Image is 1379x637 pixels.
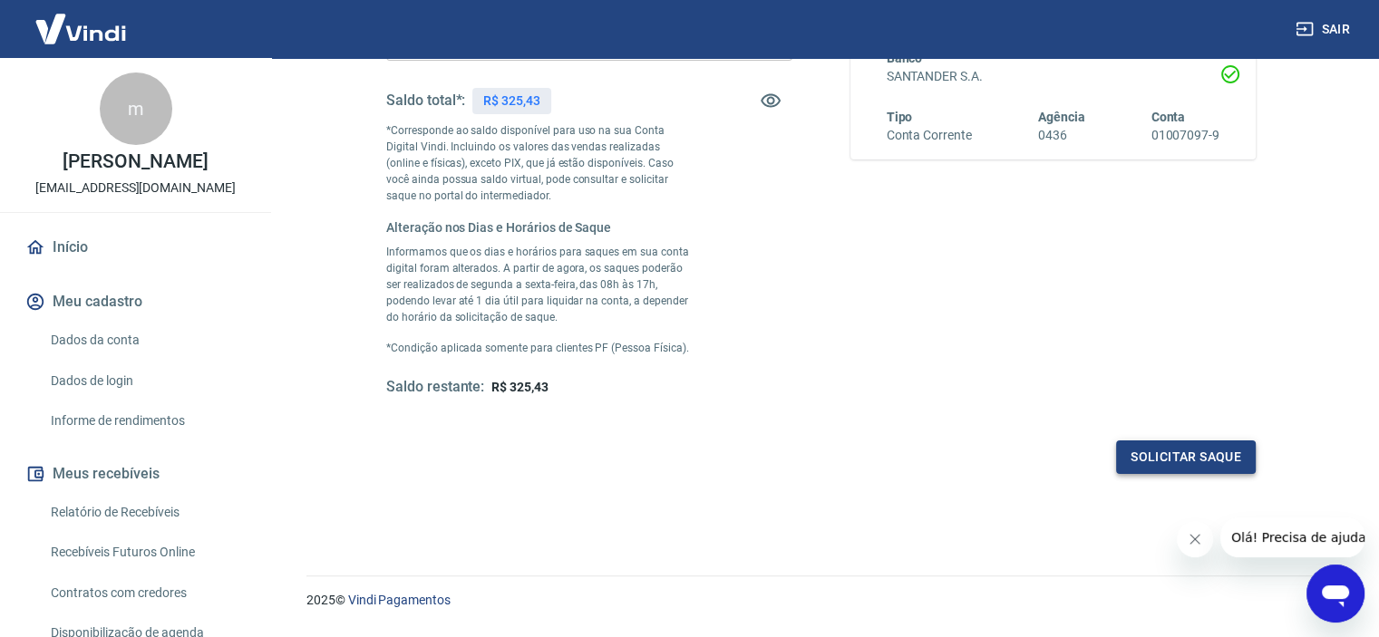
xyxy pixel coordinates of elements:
h6: Conta Corrente [887,126,972,145]
a: Informe de rendimentos [44,402,249,439]
button: Meus recebíveis [22,454,249,494]
span: Agência [1038,110,1085,124]
img: Vindi [22,1,140,56]
p: *Corresponde ao saldo disponível para uso na sua Conta Digital Vindi. Incluindo os valores das ve... [386,122,691,204]
a: Contratos com credores [44,574,249,612]
h6: 01007097-9 [1151,126,1219,145]
span: R$ 325,43 [491,380,549,394]
a: Recebíveis Futuros Online [44,534,249,571]
button: Solicitar saque [1116,440,1256,474]
p: [PERSON_NAME] [63,152,208,171]
button: Meu cadastro [22,282,249,322]
span: Tipo [887,110,913,124]
span: Conta [1151,110,1185,124]
p: *Condição aplicada somente para clientes PF (Pessoa Física). [386,340,691,356]
p: R$ 325,43 [483,92,540,111]
a: Relatório de Recebíveis [44,494,249,531]
iframe: Fechar mensagem [1177,521,1213,557]
h5: Saldo total*: [386,92,465,110]
button: Sair [1292,13,1357,46]
p: Informamos que os dias e horários para saques em sua conta digital foram alterados. A partir de a... [386,244,691,325]
span: Banco [887,51,923,65]
h6: SANTANDER S.A. [887,67,1220,86]
a: Início [22,227,249,267]
h6: Alteração nos Dias e Horários de Saque [386,218,691,236]
iframe: Mensagem da empresa [1220,517,1364,557]
a: Dados de login [44,362,249,400]
iframe: Botão para abrir a janela de mensagens [1306,565,1364,623]
p: 2025 © [306,591,1335,610]
h5: Saldo restante: [386,378,484,397]
a: Vindi Pagamentos [348,593,451,607]
h6: 0436 [1038,126,1085,145]
div: m [100,72,172,145]
span: Olá! Precisa de ajuda? [11,13,152,27]
p: [EMAIL_ADDRESS][DOMAIN_NAME] [35,179,236,198]
a: Dados da conta [44,322,249,359]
